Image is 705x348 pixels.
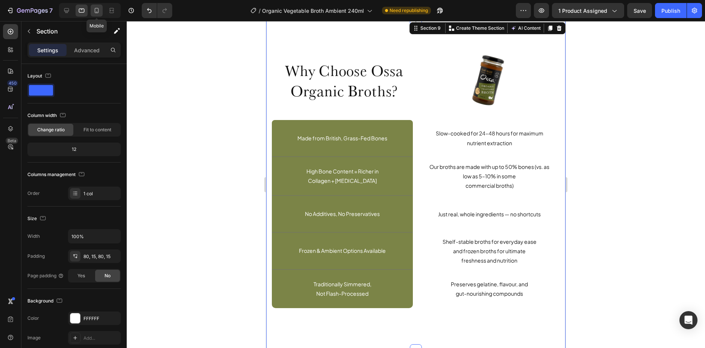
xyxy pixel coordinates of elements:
div: Background [27,296,64,306]
span: Fit to content [83,126,111,133]
div: Padding [27,253,45,260]
button: 1 product assigned [552,3,624,18]
iframe: Design area [266,21,566,348]
div: Width [27,233,40,240]
p: Settings [37,46,58,54]
div: Open Intercom Messenger [679,311,697,329]
div: Size [27,214,47,224]
div: 12 [29,144,119,155]
div: FFFFFF [83,315,119,322]
p: Section [36,27,98,36]
button: Publish [655,3,687,18]
div: 450 [7,80,18,86]
div: Add... [83,335,119,342]
span: Change ratio [37,126,65,133]
div: Layout [27,71,53,81]
div: Page padding [27,272,64,279]
button: 7 [3,3,56,18]
input: Auto [68,229,120,243]
span: Need republishing [390,7,428,14]
span: No [105,272,111,279]
button: Save [627,3,652,18]
span: 1 product assigned [558,7,607,15]
div: Beta [6,138,18,144]
p: Advanced [74,46,100,54]
div: Publish [661,7,680,15]
div: 1 col [83,190,119,197]
div: 80, 15, 80, 15 [83,253,119,260]
span: / [259,7,261,15]
div: Order [27,190,40,197]
span: Organic Vegetable Broth Ambient 240ml [262,7,364,15]
div: Undo/Redo [142,3,172,18]
div: Column width [27,111,67,121]
span: Save [634,8,646,14]
div: Color [27,315,39,322]
p: 7 [49,6,53,15]
div: Columns management [27,170,86,180]
div: Image [27,334,41,341]
span: Yes [77,272,85,279]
